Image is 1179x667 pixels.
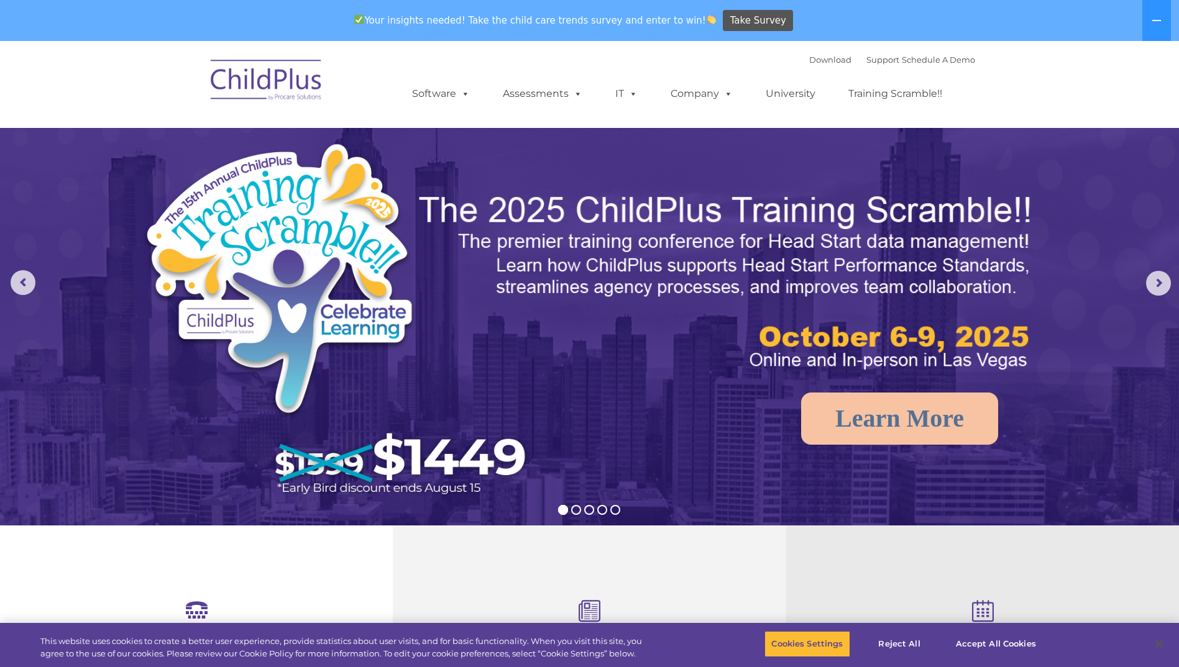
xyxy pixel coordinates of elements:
[658,81,745,106] a: Company
[809,55,851,65] a: Download
[349,8,722,32] span: Your insights needed! Take the child care trends survey and enter to win!
[764,631,850,657] button: Cookies Settings
[173,82,211,91] span: Last name
[861,631,938,657] button: Reject All
[809,55,975,65] font: |
[1145,630,1173,658] button: Close
[723,10,793,32] a: Take Survey
[490,81,595,106] a: Assessments
[173,133,226,142] span: Phone number
[40,635,648,660] div: This website uses cookies to create a better user experience, provide statistics about user visit...
[354,15,364,24] img: ✅
[866,55,899,65] a: Support
[400,81,482,106] a: Software
[204,51,329,113] img: ChildPlus by Procare Solutions
[730,10,786,32] span: Take Survey
[801,392,998,445] a: Learn More
[902,55,975,65] a: Schedule A Demo
[603,81,650,106] a: IT
[949,631,1043,657] button: Accept All Cookies
[753,81,828,106] a: University
[707,15,716,24] img: 👏
[836,81,955,106] a: Training Scramble!!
